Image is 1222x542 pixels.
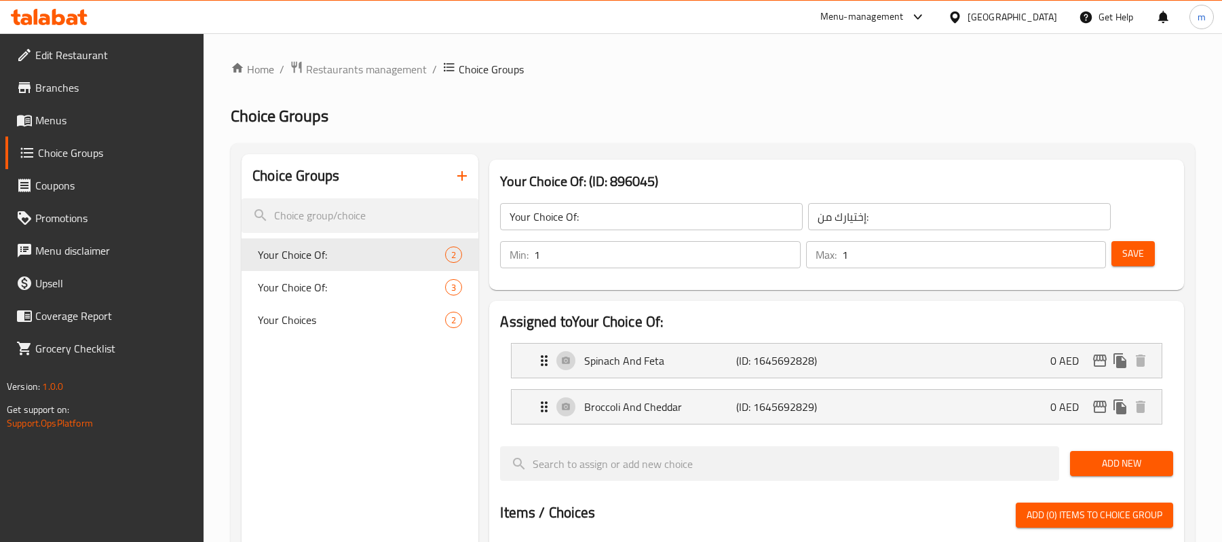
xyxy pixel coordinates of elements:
p: (ID: 1645692829) [736,399,837,415]
span: Coverage Report [35,308,193,324]
div: [GEOGRAPHIC_DATA] [968,10,1057,24]
span: Upsell [35,275,193,291]
span: Your Choice Of: [258,247,445,263]
button: Save [1111,241,1155,266]
span: Get support on: [7,401,69,418]
p: Max: [816,247,837,263]
span: Version: [7,378,40,395]
span: Coupons [35,177,193,194]
a: Restaurants management [290,60,427,78]
span: Grocery Checklist [35,340,193,357]
a: Promotions [5,202,204,234]
a: Grocery Checklist [5,332,204,365]
div: Choices [445,279,462,295]
h3: Your Choice Of: (ID: 896045) [500,170,1173,192]
li: / [432,61,437,77]
button: edit [1090,350,1110,371]
a: Menus [5,104,204,137]
li: Expand [500,384,1173,430]
p: (ID: 1645692828) [736,353,837,369]
span: 3 [446,281,461,294]
div: Choices [445,312,462,328]
h2: Items / Choices [500,503,595,523]
p: Min: [510,247,529,263]
span: 2 [446,249,461,261]
p: 0 AED [1050,353,1090,369]
p: 0 AED [1050,399,1090,415]
span: m [1198,10,1206,24]
span: Your Choice Of: [258,279,445,295]
span: Menu disclaimer [35,242,193,259]
div: Your Choice Of:2 [242,238,478,271]
h2: Assigned to Your Choice Of: [500,312,1173,332]
button: delete [1130,350,1151,371]
span: Edit Restaurant [35,47,193,63]
span: Save [1122,245,1144,262]
span: Add New [1081,455,1162,472]
a: Support.OpsPlatform [7,414,93,432]
a: Edit Restaurant [5,39,204,71]
li: Expand [500,338,1173,384]
span: Choice Groups [459,61,524,77]
span: Add (0) items to choice group [1027,507,1162,524]
div: Expand [512,344,1162,378]
a: Upsell [5,267,204,300]
a: Coupons [5,169,204,202]
input: search [500,446,1059,481]
span: 1.0.0 [42,378,63,395]
span: Choice Groups [38,145,193,161]
nav: breadcrumb [231,60,1195,78]
button: duplicate [1110,397,1130,417]
a: Branches [5,71,204,104]
li: / [280,61,284,77]
div: Your Choice Of:3 [242,271,478,304]
a: Menu disclaimer [5,234,204,267]
h2: Choice Groups [252,166,339,186]
div: Expand [512,390,1162,424]
span: 2 [446,314,461,327]
span: Promotions [35,210,193,226]
a: Choice Groups [5,137,204,169]
button: Add (0) items to choice group [1016,503,1173,528]
span: Choice Groups [231,101,328,131]
span: Restaurants management [306,61,427,77]
span: Your Choices [258,312,445,328]
div: Menu-management [820,9,904,25]
button: edit [1090,397,1110,417]
div: Your Choices2 [242,304,478,336]
button: Add New [1070,451,1173,476]
a: Home [231,61,274,77]
input: search [242,198,478,233]
button: delete [1130,397,1151,417]
p: Broccoli And Cheddar [584,399,736,415]
span: Menus [35,112,193,128]
div: Choices [445,247,462,263]
a: Coverage Report [5,300,204,332]
button: duplicate [1110,350,1130,371]
span: Branches [35,79,193,96]
p: Spinach And Feta [584,353,736,369]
